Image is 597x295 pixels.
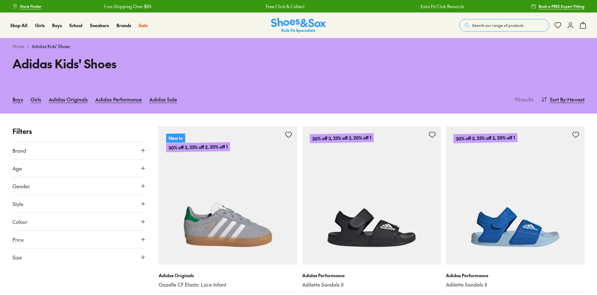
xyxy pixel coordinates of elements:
[116,22,131,28] span: Brands
[69,22,82,29] a: School
[12,177,146,195] button: Gender
[12,218,27,225] span: Colour
[90,22,109,29] a: Sneakers
[512,96,534,103] p: 91 results
[12,147,26,154] span: Brand
[12,43,585,50] div: >
[302,126,441,265] a: 30% off 3, 25% off 2, 20% off 1
[566,96,585,103] span: : Newest
[159,272,297,279] p: Adidas Originals
[459,19,549,32] button: Search our range of products
[541,92,585,106] button: Sort By:Newest
[12,160,146,177] button: Age
[12,142,146,159] button: Brand
[49,92,88,106] a: Adidas Originals
[10,22,27,28] span: Shop All
[166,133,185,143] p: New In
[12,43,24,50] a: Home
[302,281,441,288] a: Adilette Sandals II
[12,1,42,12] a: Store Finder
[446,281,585,288] a: Adilette Sandals II
[159,281,297,288] a: Gazelle CF Elastic Lace Infant
[12,165,22,172] span: Age
[35,22,45,29] a: Girls
[12,92,23,106] a: Boys
[12,200,23,208] span: Style
[550,96,566,103] span: Sort By
[12,213,146,230] button: Colour
[302,272,441,279] p: Adidas Performance
[116,22,131,29] a: Brands
[52,22,62,28] span: Boys
[101,3,149,10] a: Free Shipping Over $85
[159,126,297,265] a: New In30% off 3, 25% off 2, 20% off 1
[531,1,585,12] a: Book a FREE Expert Fitting
[69,22,82,28] span: School
[10,22,27,29] a: Shop All
[139,22,148,28] span: Sale
[31,92,41,106] a: Girls
[446,272,585,279] p: Adidas Performance
[12,182,30,190] span: Gender
[90,22,109,28] span: Sneakers
[12,248,146,266] button: Size
[149,92,177,106] a: Adidas Sale
[12,55,291,72] h1: Adidas Kids' Shoes
[418,3,462,10] a: Earn Fit Club Rewards
[446,126,585,265] a: 30% off 3, 25% off 2, 20% off 1
[12,236,24,243] span: Price
[32,43,70,50] span: Adidas Kids' Shoes
[12,231,146,248] button: Price
[95,92,142,106] a: Adidas Performance
[52,22,62,29] a: Boys
[35,22,45,28] span: Girls
[12,126,146,136] p: Filters
[539,3,585,9] span: Book a FREE Expert Fitting
[20,3,42,9] span: Store Finder
[453,133,517,143] p: 30% off 3, 25% off 2, 20% off 1
[271,18,326,33] img: SNS_Logo_Responsive.svg
[472,22,524,28] span: Search our range of products
[12,195,146,213] button: Style
[166,142,230,152] p: 30% off 3, 25% off 2, 20% off 1
[12,253,22,261] span: Size
[139,22,148,29] a: Sale
[271,18,326,33] a: Shoes & Sox
[310,133,374,143] p: 30% off 3, 25% off 2, 20% off 1
[263,3,302,10] a: Free Click & Collect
